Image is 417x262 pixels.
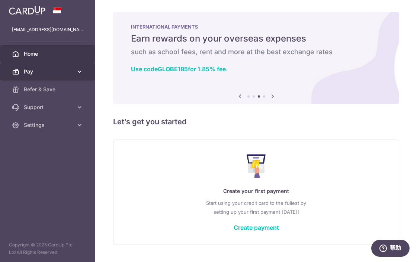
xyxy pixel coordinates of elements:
span: Settings [24,121,73,129]
img: Make Payment [247,154,266,178]
a: Use codeGLOBE185for 1.85% fee. [131,65,228,73]
iframe: 打开一个小组件，您可以在其中找到更多信息 [371,240,410,258]
span: Refer & Save [24,86,73,93]
b: GLOBE185 [158,65,188,73]
a: Create payment [234,224,279,231]
p: Create your first payment [128,187,384,196]
img: CardUp [9,6,45,15]
h5: Let’s get you started [113,116,399,128]
span: Pay [24,68,73,75]
p: Start using your credit card to the fullest by setting up your first payment [DATE]! [128,199,384,216]
p: INTERNATIONAL PAYMENTS [131,24,381,30]
h6: such as school fees, rent and more at the best exchange rates [131,48,381,56]
span: Support [24,104,73,111]
p: [EMAIL_ADDRESS][DOMAIN_NAME] [12,26,83,33]
span: Home [24,50,73,58]
h5: Earn rewards on your overseas expenses [131,33,381,45]
img: International Payment Banner [113,12,399,104]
